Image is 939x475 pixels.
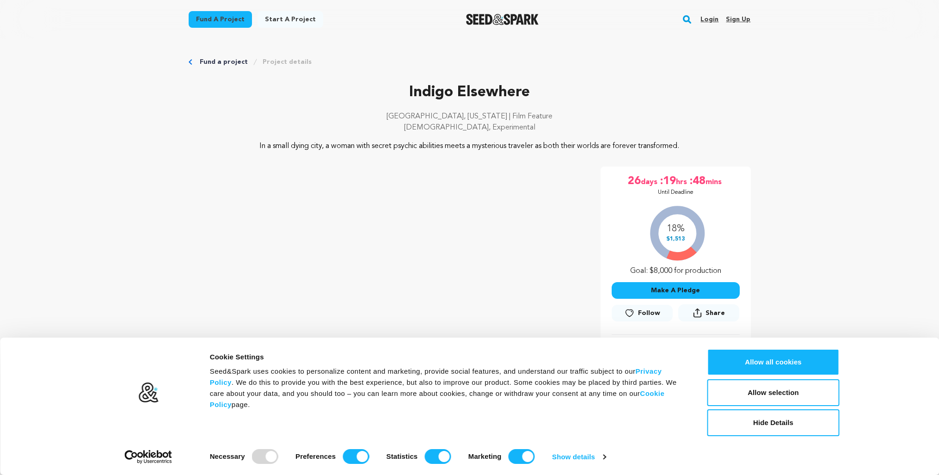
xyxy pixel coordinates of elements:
[706,174,724,189] span: mins
[200,57,248,67] a: Fund a project
[700,12,718,27] a: Login
[552,450,606,464] a: Show details
[468,452,502,460] strong: Marketing
[678,304,739,325] span: Share
[258,11,323,28] a: Start a project
[210,452,245,460] strong: Necessary
[678,304,739,321] button: Share
[210,366,687,410] div: Seed&Spark uses cookies to personalize content and marketing, provide social features, and unders...
[706,308,725,318] span: Share
[638,308,660,318] span: Follow
[189,11,252,28] a: Fund a project
[189,81,751,104] p: Indigo Elsewhere
[108,450,189,464] a: Usercentrics Cookiebot - opens in a new window
[245,141,694,152] p: In a small dying city, a woman with secret psychic abilities meets a mysterious traveler as both ...
[295,452,336,460] strong: Preferences
[209,445,210,446] legend: Consent Selection
[628,174,641,189] span: 26
[707,409,840,436] button: Hide Details
[659,174,676,189] span: :19
[641,174,659,189] span: days
[189,57,751,67] div: Breadcrumb
[726,12,750,27] a: Sign up
[689,174,706,189] span: :48
[387,452,418,460] strong: Statistics
[612,305,673,321] a: Follow
[676,174,689,189] span: hrs
[612,282,740,299] button: Make A Pledge
[189,111,751,122] p: [GEOGRAPHIC_DATA], [US_STATE] | Film Feature
[658,189,694,196] p: Until Deadline
[210,352,687,363] div: Cookie Settings
[466,14,539,25] a: Seed&Spark Homepage
[707,349,840,376] button: Allow all cookies
[189,122,751,133] p: [DEMOGRAPHIC_DATA], Experimental
[263,57,312,67] a: Project details
[138,382,159,403] img: logo
[466,14,539,25] img: Seed&Spark Logo Dark Mode
[707,379,840,406] button: Allow selection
